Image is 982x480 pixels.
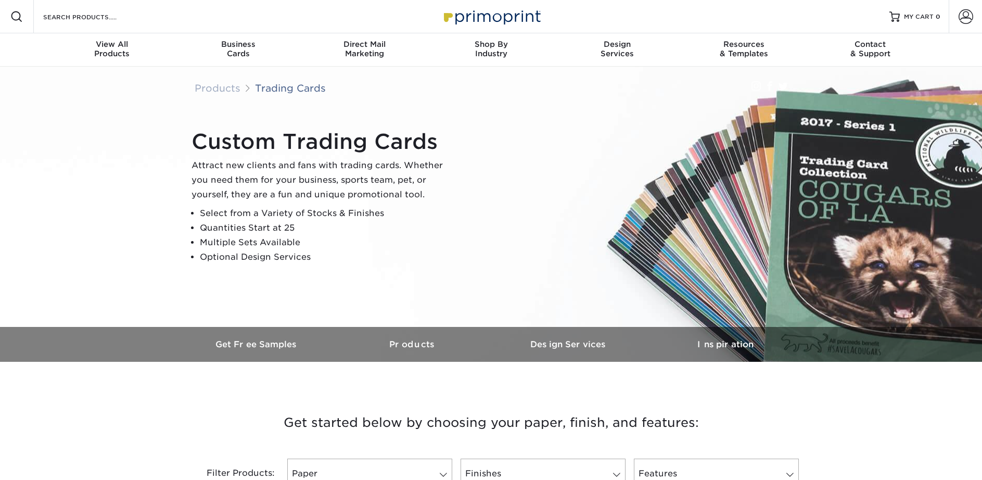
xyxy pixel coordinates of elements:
[807,33,934,67] a: Contact& Support
[301,40,428,58] div: Marketing
[904,12,934,21] span: MY CART
[554,33,681,67] a: DesignServices
[200,250,452,264] li: Optional Design Services
[255,82,326,94] a: Trading Cards
[200,221,452,235] li: Quantities Start at 25
[301,33,428,67] a: Direct MailMarketing
[195,82,240,94] a: Products
[647,339,804,349] h3: Inspiration
[49,40,175,49] span: View All
[936,13,940,20] span: 0
[200,235,452,250] li: Multiple Sets Available
[439,5,543,28] img: Primoprint
[179,327,335,362] a: Get Free Samples
[49,33,175,67] a: View AllProducts
[192,129,452,154] h1: Custom Trading Cards
[179,339,335,349] h3: Get Free Samples
[491,339,647,349] h3: Design Services
[681,33,807,67] a: Resources& Templates
[192,158,452,202] p: Attract new clients and fans with trading cards. Whether you need them for your business, sports ...
[681,40,807,58] div: & Templates
[428,40,554,58] div: Industry
[554,40,681,58] div: Services
[807,40,934,58] div: & Support
[428,33,554,67] a: Shop ByIndustry
[554,40,681,49] span: Design
[647,327,804,362] a: Inspiration
[807,40,934,49] span: Contact
[335,339,491,349] h3: Products
[175,33,301,67] a: BusinessCards
[200,206,452,221] li: Select from a Variety of Stocks & Finishes
[428,40,554,49] span: Shop By
[187,399,796,446] h3: Get started below by choosing your paper, finish, and features:
[491,327,647,362] a: Design Services
[681,40,807,49] span: Resources
[175,40,301,58] div: Cards
[301,40,428,49] span: Direct Mail
[42,10,144,23] input: SEARCH PRODUCTS.....
[335,327,491,362] a: Products
[49,40,175,58] div: Products
[175,40,301,49] span: Business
